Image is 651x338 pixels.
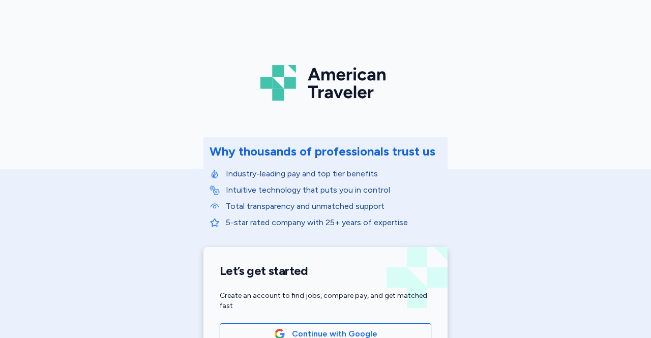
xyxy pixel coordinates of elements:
[226,217,441,229] p: 5-star rated company with 25+ years of expertise
[220,263,431,279] h1: Let’s get started
[226,168,441,180] p: Industry-leading pay and top tier benefits
[226,200,441,212] p: Total transparency and unmatched support
[226,184,441,196] p: Intuitive technology that puts you in control
[210,143,435,160] div: Why thousands of professionals trust us
[220,291,431,311] div: Create an account to find jobs, compare pay, and get matched fast
[260,61,391,105] img: Logo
